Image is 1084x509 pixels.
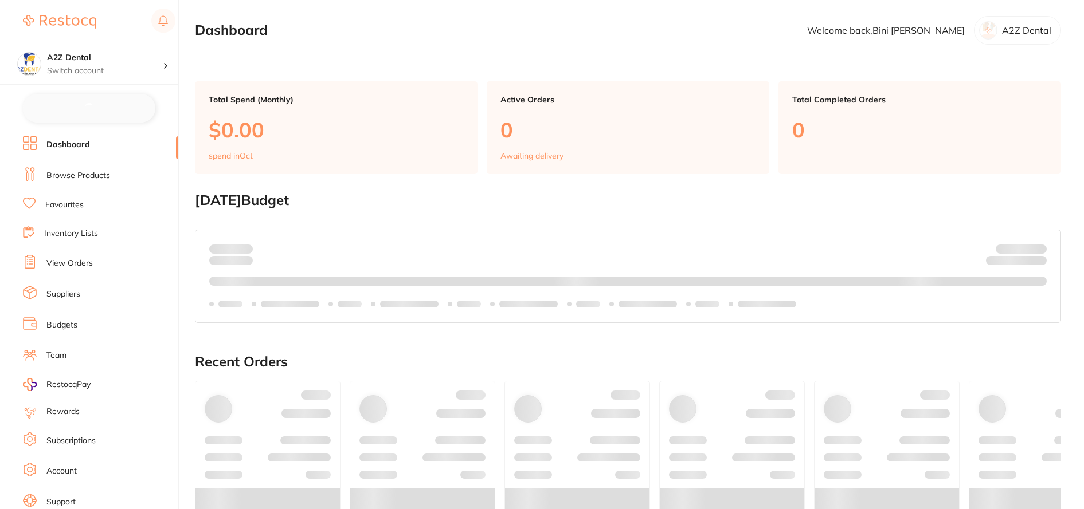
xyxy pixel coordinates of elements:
img: Restocq Logo [23,15,96,29]
p: 0 [792,118,1047,141]
p: Total Completed Orders [792,95,1047,104]
span: RestocqPay [46,379,91,390]
a: Team [46,350,66,361]
strong: $0.00 [1027,258,1047,268]
p: Labels extended [499,299,558,309]
a: Dashboard [46,139,90,151]
p: Labels [218,299,242,309]
p: Labels extended [738,299,796,309]
p: spend in Oct [209,151,253,160]
a: Favourites [45,199,84,211]
h2: Recent Orders [195,354,1061,370]
p: month [209,254,253,267]
p: Spent: [209,244,253,253]
p: Remaining: [986,254,1047,267]
a: Total Completed Orders0 [778,81,1061,174]
p: Welcome back, Bini [PERSON_NAME] [807,25,965,35]
img: A2Z Dental [18,53,41,76]
strong: $NaN [1024,243,1047,254]
h4: A2Z Dental [47,52,163,64]
p: Labels [338,299,362,309]
h2: [DATE] Budget [195,192,1061,208]
p: Labels [576,299,600,309]
a: Rewards [46,406,80,417]
a: Budgets [46,319,77,331]
p: Active Orders [500,95,756,104]
p: Labels [457,299,481,309]
a: Account [46,465,77,477]
a: RestocqPay [23,378,91,391]
a: Active Orders0Awaiting delivery [487,81,769,174]
p: Awaiting delivery [500,151,563,160]
a: Suppliers [46,289,80,300]
a: View Orders [46,258,93,269]
a: Inventory Lists [44,228,98,239]
img: RestocqPay [23,378,37,391]
a: Browse Products [46,170,110,181]
p: Labels extended [380,299,439,309]
a: Total Spend (Monthly)$0.00spend inOct [195,81,478,174]
a: Support [46,496,76,508]
p: Labels extended [619,299,677,309]
p: Total Spend (Monthly) [209,95,464,104]
p: Labels [695,299,719,309]
strong: $0.00 [233,243,253,254]
p: $0.00 [209,118,464,141]
h2: Dashboard [195,22,268,38]
p: Labels extended [261,299,319,309]
a: Subscriptions [46,435,96,447]
p: A2Z Dental [1002,25,1051,35]
p: Budget: [996,244,1047,253]
p: Switch account [47,65,163,77]
a: Restocq Logo [23,9,96,35]
p: 0 [500,118,756,141]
